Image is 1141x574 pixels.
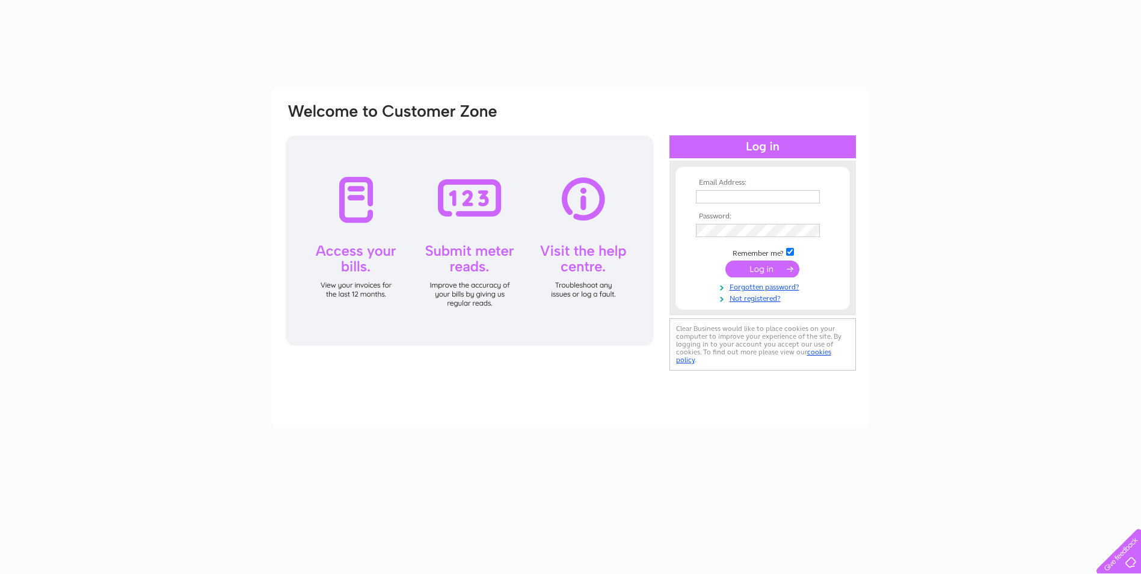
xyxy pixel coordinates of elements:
[725,261,799,277] input: Submit
[696,280,832,292] a: Forgotten password?
[693,246,832,258] td: Remember me?
[693,212,832,221] th: Password:
[669,318,856,371] div: Clear Business would like to place cookies on your computer to improve your experience of the sit...
[696,292,832,303] a: Not registered?
[693,179,832,187] th: Email Address:
[676,348,831,364] a: cookies policy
